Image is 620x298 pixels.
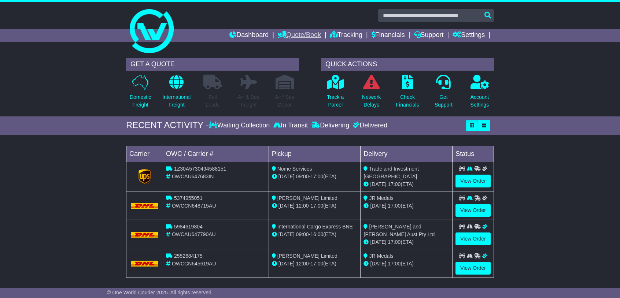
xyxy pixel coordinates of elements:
[296,203,309,209] span: 12:00
[370,261,386,267] span: [DATE]
[229,29,269,42] a: Dashboard
[278,203,295,209] span: [DATE]
[396,74,420,113] a: CheckFinancials
[363,260,449,268] div: (ETA)
[396,93,419,109] p: Check Financials
[363,180,449,188] div: (ETA)
[310,203,323,209] span: 17:00
[388,239,401,245] span: 17:00
[362,74,381,113] a: NetworkDelays
[369,253,393,259] span: JR Medals
[361,146,453,162] td: Delivery
[278,231,295,237] span: [DATE]
[278,261,295,267] span: [DATE]
[203,93,222,109] p: Full Loads
[107,290,213,295] span: © One World Courier 2025. All rights reserved.
[370,181,386,187] span: [DATE]
[174,166,226,172] span: 1Z30A5730494588151
[455,175,491,187] a: View Order
[455,204,491,217] a: View Order
[363,202,449,210] div: (ETA)
[272,122,310,130] div: In Transit
[126,58,299,71] div: GET A QUOTE
[296,231,309,237] span: 09:00
[172,203,216,209] span: OWCCN648715AU
[434,74,453,113] a: GetSupport
[370,203,386,209] span: [DATE]
[330,29,362,42] a: Tracking
[275,93,295,109] p: Air / Sea Depot
[131,261,158,267] img: DHL.png
[278,174,295,179] span: [DATE]
[455,232,491,245] a: View Order
[453,146,494,162] td: Status
[326,74,344,113] a: Track aParcel
[131,203,158,209] img: DHL.png
[162,93,191,109] p: International Freight
[310,261,323,267] span: 17:00
[209,122,272,130] div: Waiting Collection
[321,58,494,71] div: QUICK ACTIONS
[174,253,203,259] span: 2552684175
[296,174,309,179] span: 09:00
[296,261,309,267] span: 12:00
[435,93,453,109] p: Get Support
[172,231,216,237] span: OWCAU647790AU
[372,29,405,42] a: Financials
[277,195,337,201] span: [PERSON_NAME] Limited
[162,74,191,113] a: InternationalFreight
[327,93,344,109] p: Track a Parcel
[126,146,163,162] td: Carrier
[362,93,381,109] p: Network Delays
[277,224,353,230] span: International Cargo Express BNE
[363,166,418,179] span: Trade and Investment [GEOGRAPHIC_DATA]
[388,203,401,209] span: 17:00
[272,202,358,210] div: - (ETA)
[363,224,435,237] span: [PERSON_NAME] and [PERSON_NAME] Aust Pty Ltd
[278,29,321,42] a: Quote/Book
[131,232,158,238] img: DHL.png
[351,122,387,130] div: Delivered
[453,29,485,42] a: Settings
[163,146,269,162] td: OWC / Carrier #
[470,74,490,113] a: AccountSettings
[172,174,214,179] span: OWCAU647683IN
[269,146,361,162] td: Pickup
[310,231,323,237] span: 16:00
[277,166,312,172] span: Nome Services
[174,224,203,230] span: 5984619804
[272,173,358,180] div: - (ETA)
[272,231,358,238] div: - (ETA)
[139,169,151,184] img: GetCarrierServiceLogo
[388,181,401,187] span: 17:00
[310,122,351,130] div: Delivering
[172,261,216,267] span: OWCCN645619AU
[272,260,358,268] div: - (ETA)
[455,262,491,275] a: View Order
[363,238,449,246] div: (ETA)
[470,93,489,109] p: Account Settings
[414,29,444,42] a: Support
[238,93,259,109] p: Air & Sea Freight
[126,120,209,131] div: RECENT ACTIVITY -
[388,261,401,267] span: 17:00
[370,239,386,245] span: [DATE]
[277,253,337,259] span: [PERSON_NAME] Limited
[310,174,323,179] span: 17:00
[130,93,151,109] p: Domestic Freight
[174,195,203,201] span: 5374955051
[129,74,151,113] a: DomesticFreight
[369,195,393,201] span: JR Medals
